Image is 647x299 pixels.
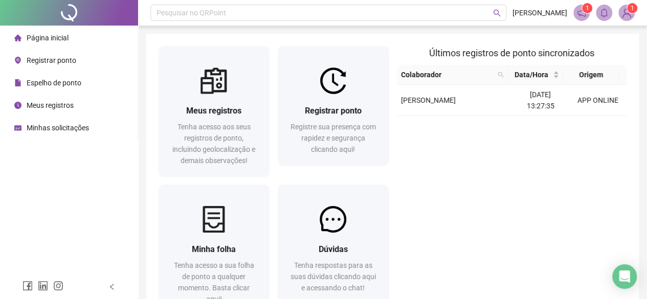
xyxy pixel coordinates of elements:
span: Registre sua presença com rapidez e segurança clicando aqui! [291,123,376,153]
span: Tenha respostas para as suas dúvidas clicando aqui e acessando o chat! [291,261,376,292]
td: [DATE] 13:27:35 [511,85,569,116]
span: Data/Hora [512,69,551,80]
span: search [496,67,506,82]
span: instagram [53,281,63,291]
span: search [493,9,501,17]
span: 1 [586,5,589,12]
span: 1 [631,5,634,12]
th: Data/Hora [508,65,564,85]
span: bell [599,8,609,17]
span: environment [14,57,21,64]
div: Open Intercom Messenger [612,264,637,289]
span: Minha folha [192,244,236,254]
span: home [14,34,21,41]
td: APP ONLINE [569,85,627,116]
span: facebook [23,281,33,291]
span: Espelho de ponto [27,79,81,87]
span: Registrar ponto [27,56,76,64]
th: Origem [563,65,619,85]
span: search [498,72,504,78]
span: linkedin [38,281,48,291]
span: [PERSON_NAME] [401,96,456,104]
span: file [14,79,21,86]
sup: Atualize o seu contato no menu Meus Dados [627,3,637,13]
span: Colaborador [401,69,494,80]
img: 95130 [619,5,634,20]
span: Registrar ponto [305,106,362,116]
span: Página inicial [27,34,69,42]
span: Meus registros [186,106,241,116]
span: Dúvidas [319,244,348,254]
span: Últimos registros de ponto sincronizados [429,48,594,58]
a: Meus registrosTenha acesso aos seus registros de ponto, incluindo geolocalização e demais observa... [159,46,270,176]
sup: 1 [582,3,592,13]
span: schedule [14,124,21,131]
span: notification [577,8,586,17]
span: left [108,283,116,290]
span: Minhas solicitações [27,124,89,132]
span: Tenha acesso aos seus registros de ponto, incluindo geolocalização e demais observações! [172,123,255,165]
span: [PERSON_NAME] [512,7,567,18]
a: Registrar pontoRegistre sua presença com rapidez e segurança clicando aqui! [278,46,389,165]
span: clock-circle [14,102,21,109]
span: Meus registros [27,101,74,109]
